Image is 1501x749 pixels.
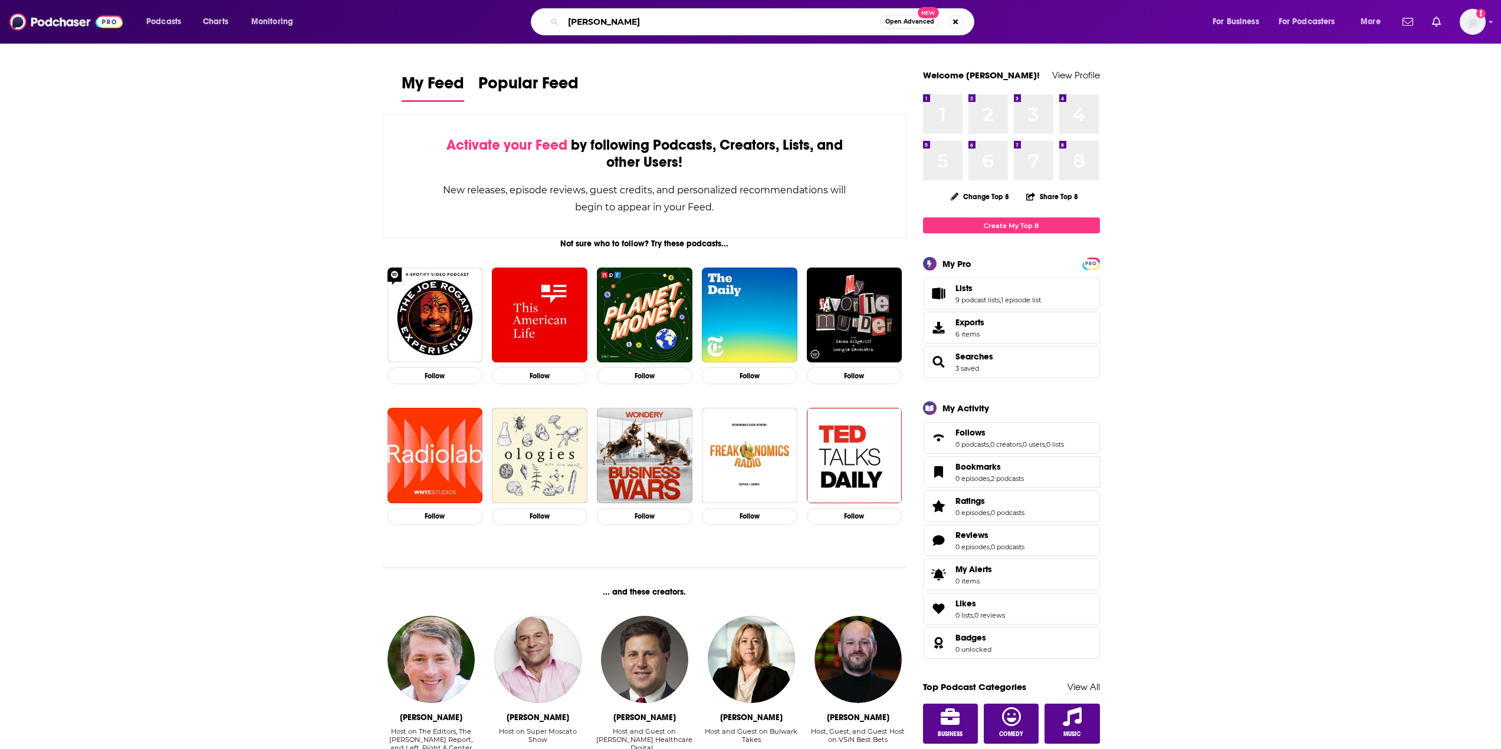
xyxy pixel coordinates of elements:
[942,258,971,269] div: My Pro
[1460,9,1486,35] img: User Profile
[1271,12,1352,31] button: open menu
[138,12,196,31] button: open menu
[1427,12,1446,32] a: Show notifications dropdown
[990,543,991,551] span: ,
[542,8,986,35] div: Search podcasts, credits, & more...
[955,427,986,438] span: Follows
[955,440,989,448] a: 0 podcasts
[923,524,1100,556] span: Reviews
[955,496,1024,506] a: Ratings
[1052,70,1100,81] a: View Profile
[955,564,992,575] span: My Alerts
[1361,14,1381,30] span: More
[955,598,1005,609] a: Likes
[923,704,978,744] a: Business
[923,681,1026,692] a: Top Podcast Categories
[990,440,1022,448] a: 0 creators
[146,14,181,30] span: Podcasts
[942,402,989,414] div: My Activity
[489,727,586,744] div: Host on Super Moscato Show
[402,73,464,100] span: My Feed
[955,509,990,517] a: 0 episodes
[400,712,462,722] div: Rich Lowry
[885,19,934,25] span: Open Advanced
[720,712,783,722] div: Sarah Longwell
[478,73,579,100] span: Popular Feed
[955,530,988,540] span: Reviews
[955,645,991,654] a: 0 unlocked
[507,712,569,722] div: Vincent Moscato
[492,508,587,525] button: Follow
[402,73,464,102] a: My Feed
[702,508,797,525] button: Follow
[478,73,579,102] a: Popular Feed
[923,278,1100,309] span: Lists
[446,136,567,154] span: Activate your Feed
[1279,14,1335,30] span: For Podcasters
[613,712,676,722] div: Scott Becker
[702,408,797,503] a: Freakonomics Radio
[927,430,951,446] a: Follows
[927,498,951,514] a: Ratings
[955,427,1064,438] a: Follows
[807,268,902,363] img: My Favorite Murder with Karen Kilgariff and Georgia Hardstark
[923,422,1100,454] span: Follows
[195,12,235,31] a: Charts
[955,632,986,643] span: Badges
[974,611,1005,619] a: 0 reviews
[1460,9,1486,35] span: Logged in as gabrielle.gantz
[1026,185,1079,208] button: Share Top 8
[1204,12,1274,31] button: open menu
[955,364,979,372] a: 3 saved
[563,12,880,31] input: Search podcasts, credits, & more...
[923,312,1100,344] a: Exports
[923,627,1100,659] span: Badges
[1001,296,1041,304] a: 1 episode list
[702,268,797,363] img: The Daily
[1068,681,1100,692] a: View All
[387,408,483,503] img: Radiolab
[927,532,951,549] a: Reviews
[955,632,991,643] a: Badges
[814,616,902,703] img: Wes Reynolds
[827,712,889,722] div: Wes Reynolds
[955,461,1001,472] span: Bookmarks
[1023,440,1045,448] a: 0 users
[251,14,293,30] span: Monitoring
[923,490,1100,522] span: Ratings
[708,616,795,703] img: Sarah Longwell
[927,285,951,302] a: Lists
[991,509,1024,517] a: 0 podcasts
[203,14,228,30] span: Charts
[1063,731,1080,738] span: Music
[955,351,993,362] a: Searches
[597,408,692,503] img: Business Wars
[923,217,1100,233] a: Create My Top 8
[955,461,1024,472] a: Bookmarks
[597,367,692,384] button: Follow
[809,727,906,744] div: Host, Guest, and Guest Host on VSiN Best Bets
[597,268,692,363] a: Planet Money
[1084,259,1098,268] a: PRO
[1476,9,1486,18] svg: Add a profile image
[955,474,990,483] a: 0 episodes
[1045,704,1100,744] a: Music
[927,464,951,480] a: Bookmarks
[1352,12,1395,31] button: open menu
[923,346,1100,378] span: Searches
[955,330,984,338] span: 6 items
[955,577,992,585] span: 0 items
[991,474,1024,483] a: 2 podcasts
[955,530,1024,540] a: Reviews
[9,11,123,33] a: Podchaser - Follow, Share and Rate Podcasts
[1046,440,1064,448] a: 0 lists
[597,508,692,525] button: Follow
[1460,9,1486,35] button: Show profile menu
[807,408,902,503] img: TED Talks Daily
[918,7,939,18] span: New
[1398,12,1418,32] a: Show notifications dropdown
